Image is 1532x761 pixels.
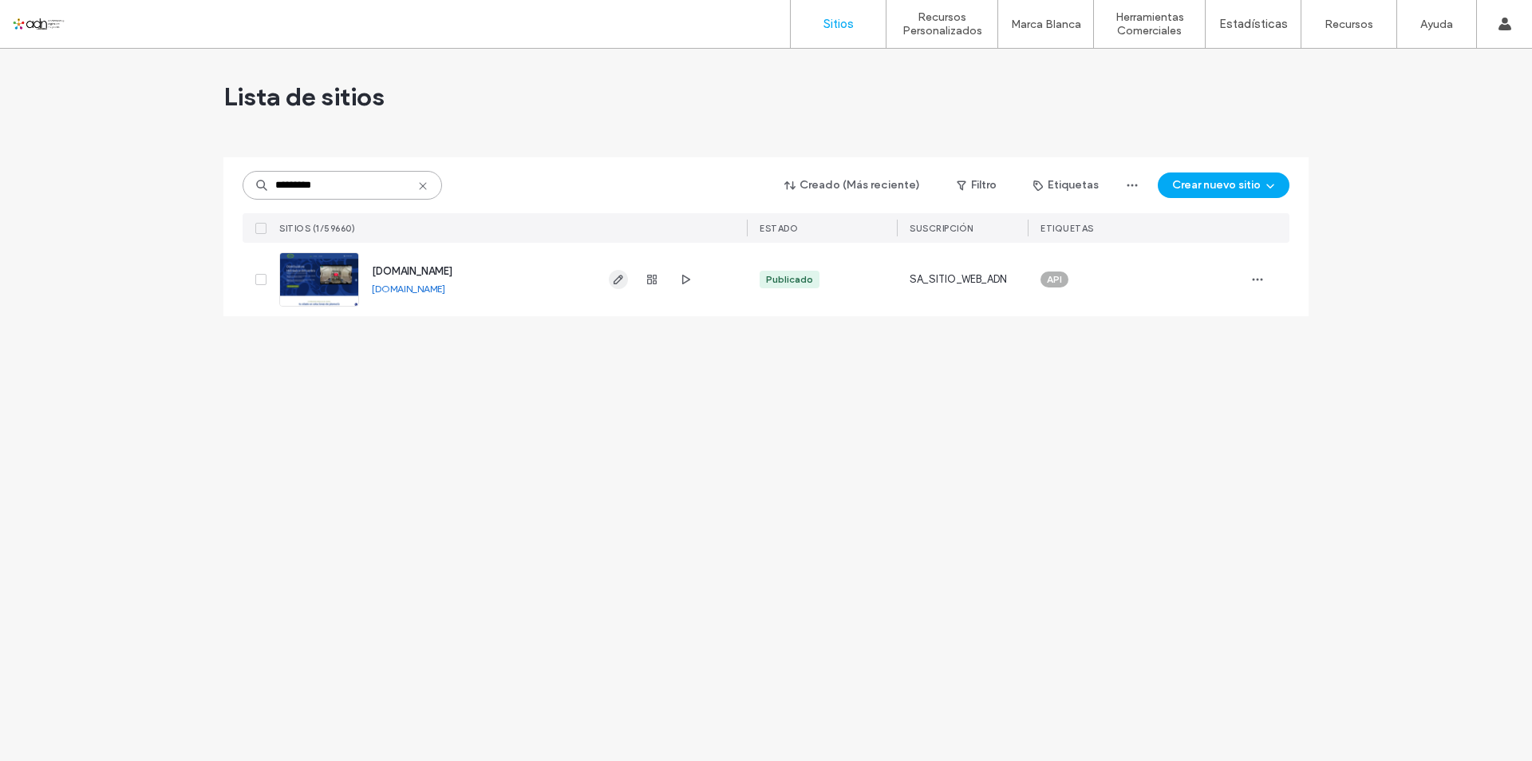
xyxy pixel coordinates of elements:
[372,265,452,277] a: [DOMAIN_NAME]
[1094,10,1205,38] label: Herramientas Comerciales
[1011,18,1081,31] label: Marca Blanca
[1158,172,1289,198] button: Crear nuevo sitio
[760,223,798,234] span: ESTADO
[886,10,997,38] label: Recursos Personalizados
[223,81,385,113] span: Lista de sitios
[910,272,1007,287] span: SA_SITIO_WEB_ADN
[1325,18,1373,31] label: Recursos
[766,272,813,287] div: Publicado
[1019,172,1113,198] button: Etiquetas
[36,11,69,26] span: Help
[941,172,1013,198] button: Filtro
[372,283,445,295] a: [DOMAIN_NAME]
[823,17,854,31] label: Sitios
[771,172,934,198] button: Creado (Más reciente)
[1040,223,1094,234] span: ETIQUETAS
[1420,18,1453,31] label: Ayuda
[1219,17,1288,31] label: Estadísticas
[910,223,973,234] span: Suscripción
[1047,272,1062,287] span: API
[279,223,355,234] span: SITIOS (1/59660)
